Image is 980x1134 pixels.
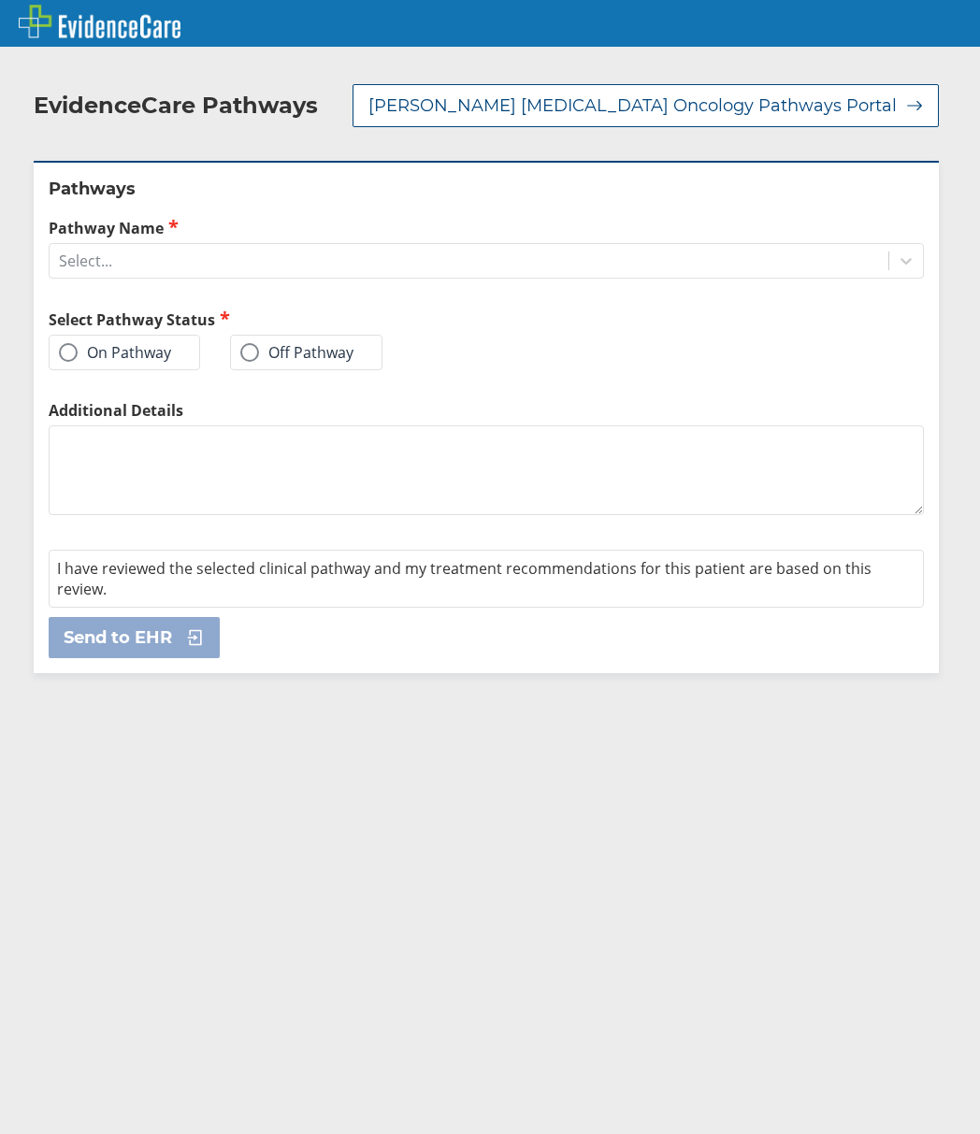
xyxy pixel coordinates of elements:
h2: Select Pathway Status [49,309,479,330]
span: [PERSON_NAME] [MEDICAL_DATA] Oncology Pathways Portal [368,94,897,117]
span: I have reviewed the selected clinical pathway and my treatment recommendations for this patient a... [57,558,872,599]
label: Pathway Name [49,217,924,238]
span: Send to EHR [64,626,172,649]
label: Off Pathway [240,343,353,362]
h2: EvidenceCare Pathways [34,92,318,120]
label: Additional Details [49,400,924,421]
label: On Pathway [59,343,171,362]
button: Send to EHR [49,617,220,658]
img: EvidenceCare [19,5,180,38]
h2: Pathways [49,178,924,200]
div: Select... [59,251,112,271]
button: [PERSON_NAME] [MEDICAL_DATA] Oncology Pathways Portal [353,84,939,127]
